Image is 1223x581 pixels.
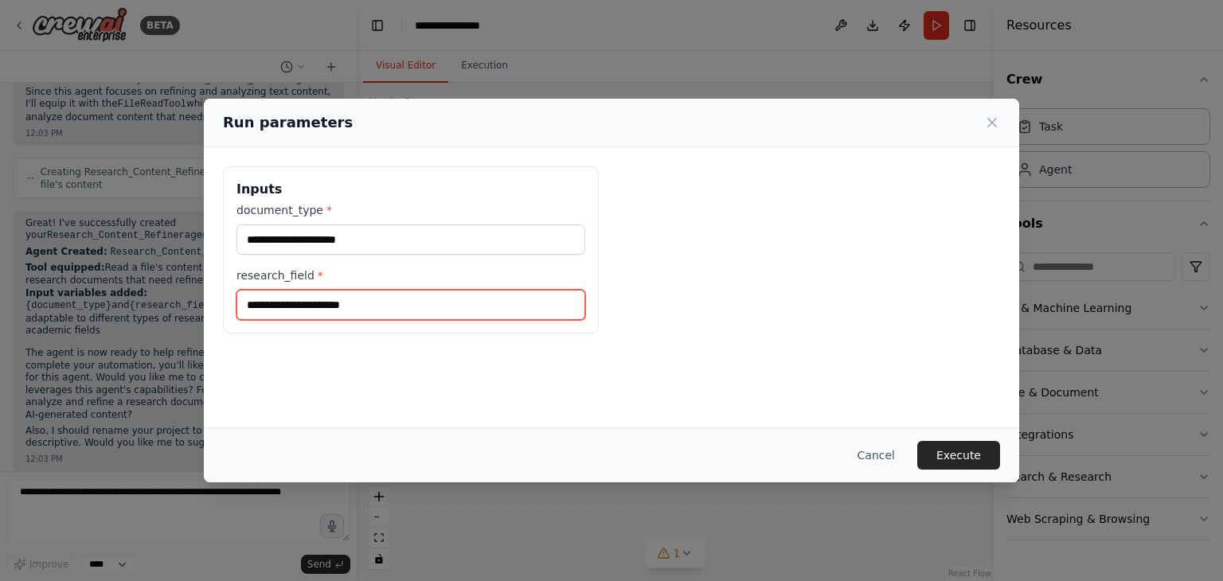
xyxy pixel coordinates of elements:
[236,267,585,283] label: research_field
[845,441,908,470] button: Cancel
[236,180,585,199] h3: Inputs
[917,441,1000,470] button: Execute
[223,111,353,134] h2: Run parameters
[236,202,585,218] label: document_type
